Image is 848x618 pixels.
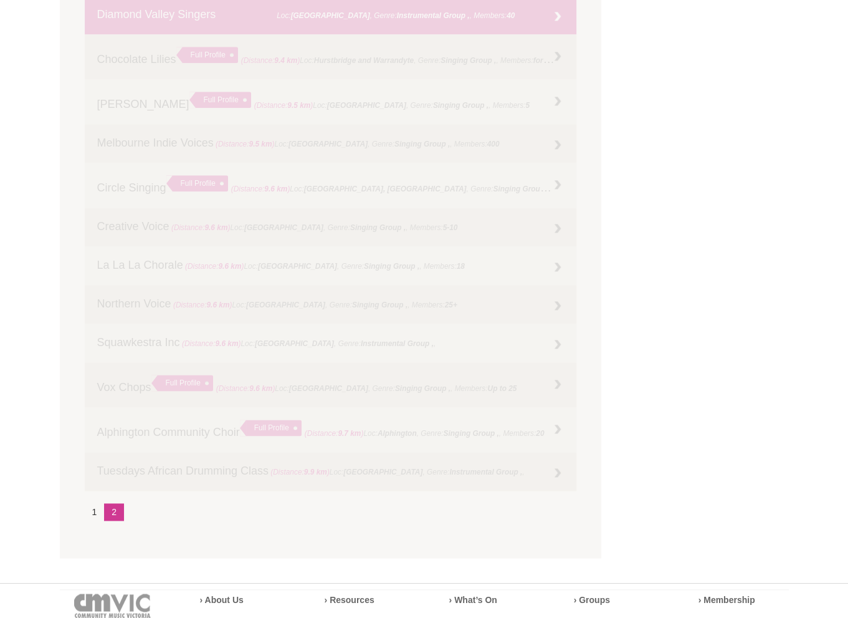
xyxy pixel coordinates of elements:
[74,594,151,618] img: cmvic-logo-footer.png
[364,262,419,271] strong: Singing Group ,
[258,262,337,271] strong: [GEOGRAPHIC_DATA]
[304,185,467,193] strong: [GEOGRAPHIC_DATA], [GEOGRAPHIC_DATA]
[445,301,457,309] strong: 25+
[216,384,517,393] span: Loc: , Genre: , Members:
[291,11,370,20] strong: [GEOGRAPHIC_DATA]
[444,429,499,438] strong: Singing Group ,
[441,56,496,65] strong: Singing Group ,
[185,262,244,271] span: (Distance: )
[343,468,422,476] strong: [GEOGRAPHIC_DATA]
[231,181,641,194] span: Loc: , Genre: , Members:
[216,384,275,393] span: (Distance: )
[536,429,544,438] strong: 20
[493,181,551,194] strong: Singing Group ,
[216,11,515,20] span: Loc: , Genre: , Members:
[85,34,577,79] a: Chocolate Lilies Full Profile (Distance:9.4 km)Loc:Hurstbridge and Warrandyte, Genre:Singing Grou...
[574,595,610,605] a: › Groups
[189,92,251,108] div: Full Profile
[249,140,272,148] strong: 9.5 km
[241,56,300,65] span: (Distance: )
[254,101,313,110] span: (Distance: )
[325,595,374,605] a: › Resources
[270,468,330,476] span: (Distance: )
[171,223,231,232] span: (Distance: )
[254,101,530,110] span: Loc: , Genre: , Members:
[289,384,368,393] strong: [GEOGRAPHIC_DATA]
[215,339,238,348] strong: 9.6 km
[525,101,530,110] strong: 5
[231,185,290,193] span: (Distance: )
[251,11,274,20] strong: 9.2 km
[449,468,522,476] strong: Instrumental Group ,
[507,11,515,20] strong: 40
[246,301,325,309] strong: [GEOGRAPHIC_DATA]
[305,429,364,438] span: (Distance: )
[104,503,124,521] a: 2
[173,301,232,309] span: (Distance: )
[218,262,241,271] strong: 9.6 km
[264,185,287,193] strong: 9.6 km
[255,339,334,348] strong: [GEOGRAPHIC_DATA]
[443,223,458,232] strong: 5-10
[85,208,577,246] a: Creative Voice (Distance:9.6 km)Loc:[GEOGRAPHIC_DATA], Genre:Singing Group ,, Members:5-10
[85,324,577,362] a: Squawkestra Inc (Distance:9.6 km)Loc:[GEOGRAPHIC_DATA], Genre:Instrumental Group ,,
[176,47,238,63] div: Full Profile
[85,503,105,521] li: 1
[171,301,457,309] span: Loc: , Genre: , Members:
[269,468,525,476] span: Loc: , Genre: ,
[180,339,436,348] span: Loc: , Genre: ,
[487,384,517,393] strong: Up to 25
[200,595,244,605] a: › About Us
[338,429,361,438] strong: 9.7 km
[314,56,414,65] strong: Hurstbridge and Warrandyte
[85,124,577,163] a: Melbourne Indie Voices (Distance:9.5 km)Loc:[GEOGRAPHIC_DATA], Genre:Singing Group ,, Members:400
[304,468,327,476] strong: 9.9 km
[395,384,450,393] strong: Singing Group ,
[85,246,577,285] a: La La La Chorale (Distance:9.6 km)Loc:[GEOGRAPHIC_DATA], Genre:Singing Group ,, Members:18
[361,339,434,348] strong: Instrumental Group ,
[85,362,577,407] a: Vox Chops Full Profile (Distance:9.6 km)Loc:[GEOGRAPHIC_DATA], Genre:Singing Group ,, Members:Up ...
[394,140,450,148] strong: Singing Group ,
[240,420,302,436] div: Full Profile
[218,11,277,20] span: (Distance: )
[327,101,406,110] strong: [GEOGRAPHIC_DATA]
[449,595,497,605] a: › What’s On
[533,53,613,65] strong: for performance 50 -60
[378,429,417,438] strong: Alphington
[85,407,577,452] a: Alphington Community Choir Full Profile (Distance:9.7 km)Loc:Alphington, Genre:Singing Group ,, M...
[352,301,407,309] strong: Singing Group ,
[241,53,613,65] span: Loc: , Genre: , Members:
[214,140,500,148] span: Loc: , Genre: , Members:
[274,56,297,65] strong: 9.4 km
[249,384,272,393] strong: 9.6 km
[305,429,545,438] span: Loc: , Genre: , Members:
[151,375,213,391] div: Full Profile
[85,285,577,324] a: Northern Voice (Distance:9.6 km)Loc:[GEOGRAPHIC_DATA], Genre:Singing Group ,, Members:25+
[169,223,458,232] span: Loc: , Genre: , Members:
[85,79,577,124] a: [PERSON_NAME] Full Profile (Distance:9.5 km)Loc:[GEOGRAPHIC_DATA], Genre:Singing Group ,, Members:5
[350,223,406,232] strong: Singing Group ,
[433,101,488,110] strong: Singing Group ,
[457,262,465,271] strong: 18
[166,175,228,191] div: Full Profile
[698,595,755,605] a: › Membership
[85,452,577,491] a: Tuesdays African Drumming Class (Distance:9.9 km)Loc:[GEOGRAPHIC_DATA], Genre:Instrumental Group ,,
[85,163,577,208] a: Circle Singing Full Profile (Distance:9.6 km)Loc:[GEOGRAPHIC_DATA], [GEOGRAPHIC_DATA], Genre:Sing...
[397,11,470,20] strong: Instrumental Group ,
[244,223,323,232] strong: [GEOGRAPHIC_DATA]
[182,339,241,348] span: (Distance: )
[204,223,227,232] strong: 9.6 km
[288,140,368,148] strong: [GEOGRAPHIC_DATA]
[487,140,500,148] strong: 400
[206,301,229,309] strong: 9.6 km
[183,262,465,271] span: Loc: , Genre: , Members:
[287,101,310,110] strong: 9.5 km
[216,140,275,148] span: (Distance: )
